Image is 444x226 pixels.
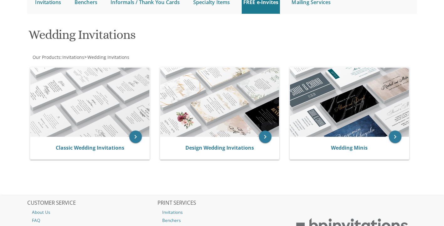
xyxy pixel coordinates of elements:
a: Invitations [157,208,287,216]
a: keyboard_arrow_right [129,131,142,143]
a: FAQ [27,216,156,224]
img: Wedding Minis [290,68,409,137]
h2: CUSTOMER SERVICE [27,200,156,206]
a: keyboard_arrow_right [259,131,271,143]
a: Wedding Invitations [87,54,129,60]
a: Classic Wedding Invitations [56,144,124,151]
a: About Us [27,208,156,216]
h1: Wedding Invitations [28,28,283,46]
a: Design Wedding Invitations [185,144,254,151]
a: Invitations [62,54,84,60]
img: Design Wedding Invitations [160,68,279,137]
a: Benchers [157,216,287,224]
span: > [84,54,129,60]
a: Our Products [32,54,60,60]
img: Classic Wedding Invitations [30,68,149,137]
a: Wedding Minis [331,144,368,151]
h2: PRINT SERVICES [157,200,287,206]
div: : [27,54,222,60]
a: keyboard_arrow_right [389,131,401,143]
